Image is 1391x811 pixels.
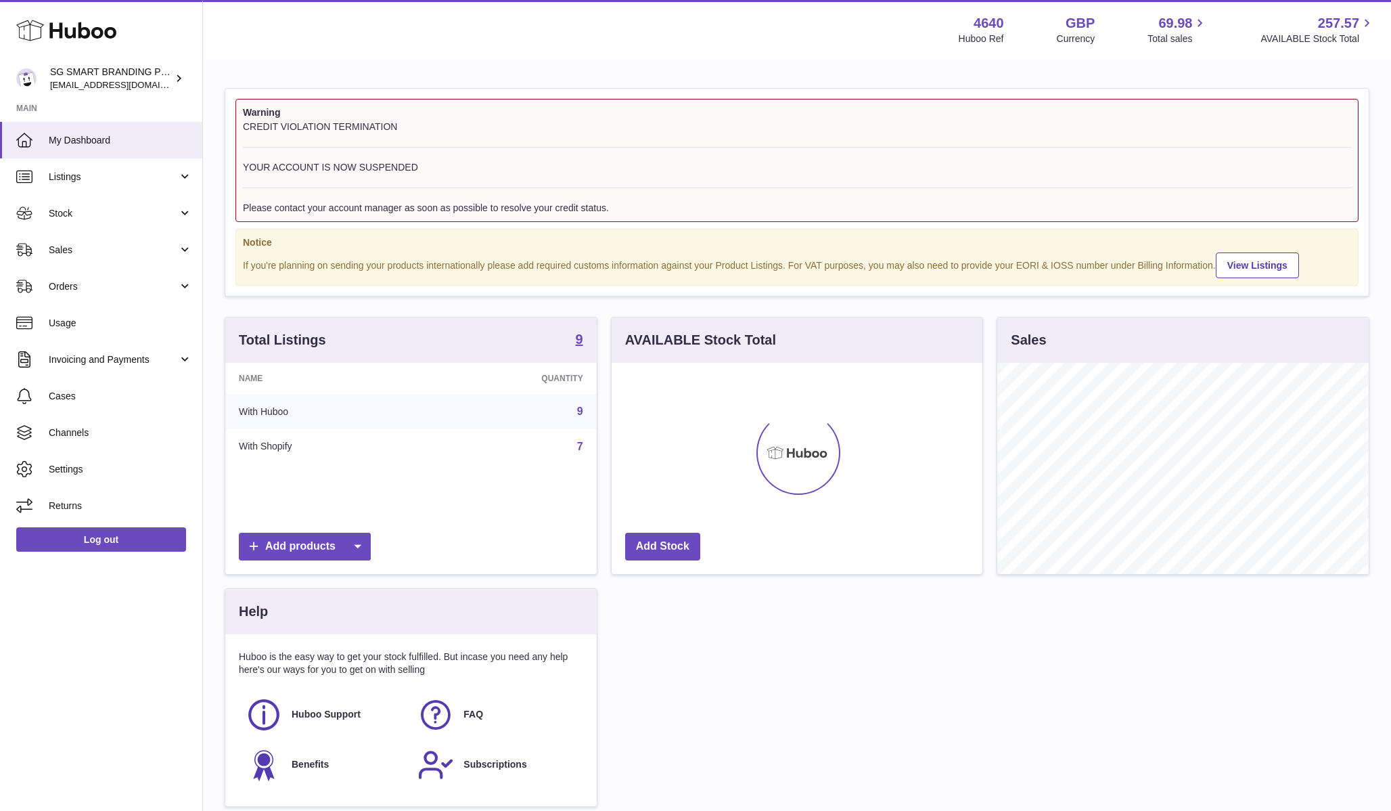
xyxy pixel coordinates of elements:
a: Subscriptions [417,747,576,783]
span: Benefits [292,758,329,771]
span: Channels [49,426,192,439]
strong: Notice [243,236,1351,249]
a: 7 [577,441,583,452]
td: With Shopify [225,429,426,464]
h3: Sales [1011,331,1046,349]
a: Add products [239,533,371,561]
a: 9 [577,405,583,417]
div: SG SMART BRANDING PTE. LTD. [50,66,172,91]
a: Huboo Support [246,697,404,733]
span: FAQ [463,708,483,721]
a: View Listings [1216,253,1299,278]
th: Quantity [426,363,597,394]
strong: 4640 [974,14,1004,32]
h3: AVAILABLE Stock Total [625,331,776,349]
span: Settings [49,463,192,476]
a: Add Stock [625,533,700,561]
p: Huboo is the easy way to get your stock fulfilled. But incase you need any help here's our ways f... [239,651,583,676]
div: Currency [1057,32,1095,45]
span: [EMAIL_ADDRESS][DOMAIN_NAME] [50,79,199,90]
img: uktopsmileshipping@gmail.com [16,68,37,89]
h3: Total Listings [239,331,326,349]
span: 257.57 [1318,14,1359,32]
span: Invoicing and Payments [49,353,178,366]
span: Subscriptions [463,758,526,771]
a: Benefits [246,747,404,783]
span: Cases [49,390,192,403]
strong: Warning [243,106,1351,119]
a: Log out [16,527,186,552]
div: Huboo Ref [959,32,1004,45]
span: Huboo Support [292,708,361,721]
span: My Dashboard [49,134,192,147]
a: 9 [576,332,583,349]
strong: GBP [1066,14,1095,32]
span: AVAILABLE Stock Total [1260,32,1375,45]
span: 69.98 [1158,14,1192,32]
div: If you're planning on sending your products internationally please add required customs informati... [243,250,1351,278]
span: Usage [49,317,192,330]
span: Stock [49,207,178,220]
span: Total sales [1147,32,1208,45]
a: 257.57 AVAILABLE Stock Total [1260,14,1375,45]
strong: 9 [576,332,583,346]
span: Listings [49,171,178,183]
h3: Help [239,602,268,621]
td: With Huboo [225,394,426,429]
span: Returns [49,500,192,512]
span: Orders [49,280,178,293]
a: 69.98 Total sales [1147,14,1208,45]
th: Name [225,363,426,394]
a: FAQ [417,697,576,733]
div: CREDIT VIOLATION TERMINATION YOUR ACCOUNT IS NOW SUSPENDED Please contact your account manager as... [243,120,1351,215]
span: Sales [49,244,178,257]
